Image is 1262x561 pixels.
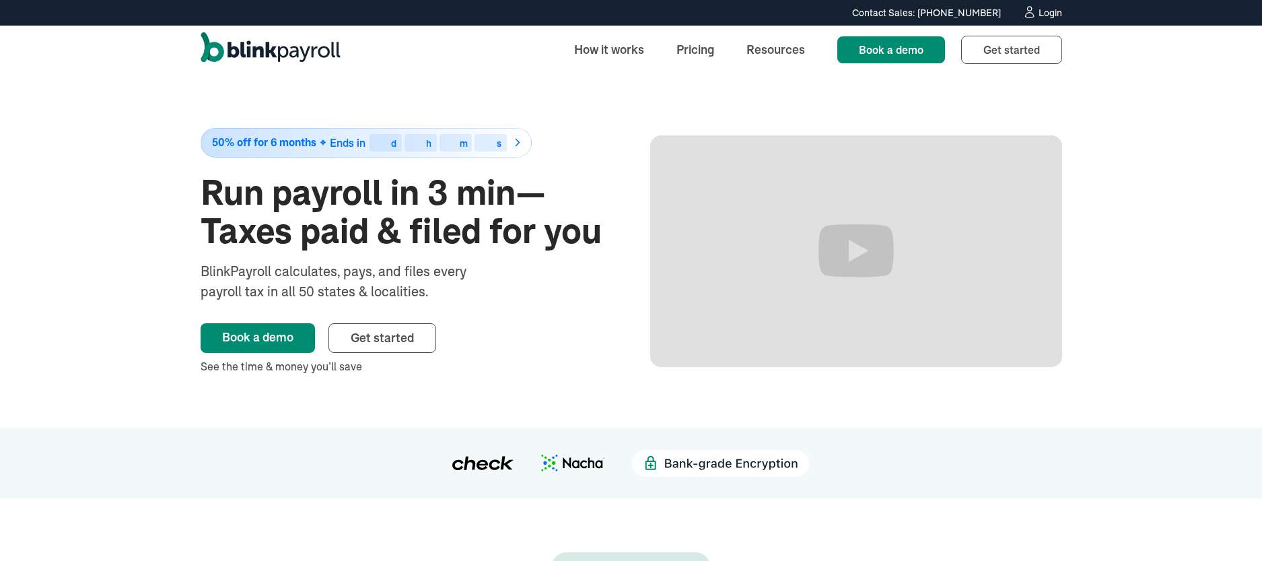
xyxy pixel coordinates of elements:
[426,139,431,148] div: h
[391,139,396,148] div: d
[201,261,502,302] div: BlinkPayroll calculates, pays, and files every payroll tax in all 50 states & localities.
[983,43,1040,57] span: Get started
[201,174,612,251] h1: Run payroll in 3 min—Taxes paid & filed for you
[1022,5,1062,20] a: Login
[497,139,501,148] div: s
[1039,8,1062,18] div: Login
[859,43,923,57] span: Book a demo
[201,32,341,67] a: home
[736,35,816,64] a: Resources
[460,139,468,148] div: m
[961,36,1062,64] a: Get started
[201,323,315,353] a: Book a demo
[351,330,414,345] span: Get started
[563,35,655,64] a: How it works
[201,358,612,374] div: See the time & money you’ll save
[330,136,365,150] span: Ends in
[852,6,1001,20] div: Contact Sales: [PHONE_NUMBER]
[837,36,945,63] a: Book a demo
[212,137,316,148] span: 50% off for 6 months
[650,135,1062,367] iframe: Run Payroll in 3 min with BlinkPayroll
[201,128,612,158] a: 50% off for 6 monthsEnds indhms
[328,323,436,353] a: Get started
[666,35,725,64] a: Pricing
